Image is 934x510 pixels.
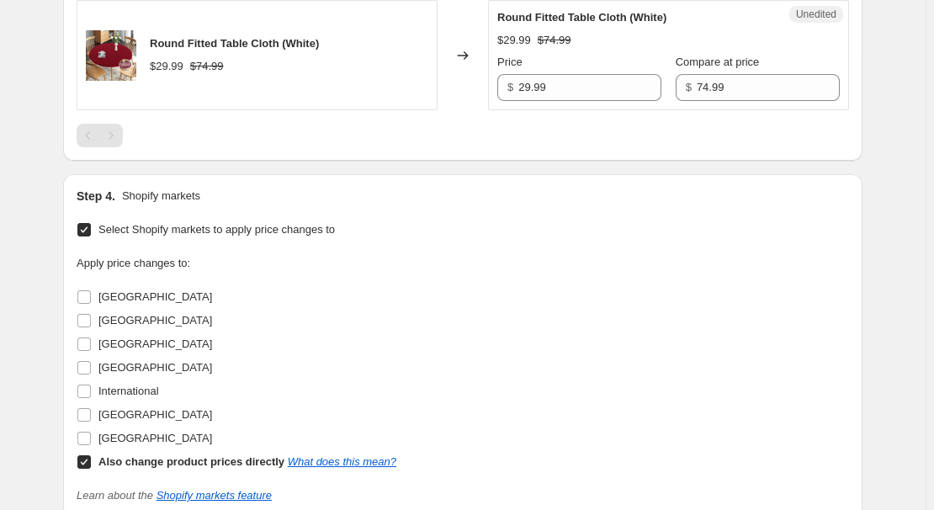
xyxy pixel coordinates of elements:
i: Learn about the [77,489,272,502]
nav: Pagination [77,124,123,147]
span: $74.99 [190,60,224,72]
a: Shopify markets feature [157,489,272,502]
span: Unedited [796,8,836,21]
img: 11_fa391168-d990-4355-8d6a-79e8ae4793a3_80x.png [86,30,136,81]
span: Select Shopify markets to apply price changes to [98,223,335,236]
span: Round Fitted Table Cloth (White) [497,11,666,24]
span: [GEOGRAPHIC_DATA] [98,290,212,303]
span: Compare at price [676,56,760,68]
h2: Step 4. [77,188,115,205]
p: Shopify markets [122,188,200,205]
span: $ [507,81,513,93]
span: $29.99 [497,34,531,46]
b: Also change product prices directly [98,455,284,468]
span: Apply price changes to: [77,257,190,269]
span: $74.99 [538,34,571,46]
span: [GEOGRAPHIC_DATA] [98,432,212,444]
span: Price [497,56,523,68]
span: $ [686,81,692,93]
a: What does this mean? [288,455,396,468]
span: [GEOGRAPHIC_DATA] [98,361,212,374]
span: International [98,385,159,397]
span: [GEOGRAPHIC_DATA] [98,337,212,350]
span: [GEOGRAPHIC_DATA] [98,408,212,421]
span: Round Fitted Table Cloth (White) [150,37,319,50]
span: [GEOGRAPHIC_DATA] [98,314,212,327]
span: $29.99 [150,60,183,72]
